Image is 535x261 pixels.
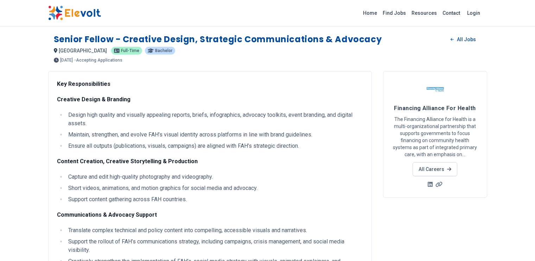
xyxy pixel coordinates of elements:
span: Full-time [121,49,139,53]
a: Find Jobs [380,7,409,19]
a: Home [360,7,380,19]
span: [GEOGRAPHIC_DATA] [59,48,107,53]
strong: Communications & Advocacy Support [57,211,157,218]
li: Support content gathering across FAH countries. [66,195,363,204]
li: Short videos, animations, and motion graphics for social media and advocacy. [66,184,363,192]
a: Login [463,6,484,20]
li: Translate complex technical and policy content into compelling, accessible visuals and narratives. [66,226,363,235]
span: Financing Alliance For Health [394,105,476,112]
a: Contact [440,7,463,19]
span: [DATE] [60,58,73,62]
h1: Senior Fellow - Creative Design, Strategic Communications & Advocacy [54,34,382,45]
li: Design high quality and visually appealing reports, briefs, infographics, advocacy toolkits, even... [66,111,363,128]
a: Resources [409,7,440,19]
strong: Creative Design & Branding [57,96,130,103]
a: All Jobs [445,34,481,45]
a: All Careers [413,162,457,176]
span: Bachelor [155,49,172,53]
img: Financing Alliance For Health [426,80,444,97]
li: Support the rollout of FAH’s communications strategy, including campaigns, crisis management, and... [66,237,363,254]
strong: Key Responsibilities [57,81,110,87]
p: - Accepting Applications [74,58,122,62]
li: Ensure all outputs (publications, visuals, campaigns) are aligned with FAH’s strategic direction. [66,142,363,150]
li: Maintain, strengthen, and evolve FAH’s visual identity across platforms in line with brand guidel... [66,130,363,139]
strong: Content Creation, Creative Storytelling & Production [57,158,198,165]
li: Capture and edit high-quality photography and videography. [66,173,363,181]
img: Elevolt [48,6,101,20]
p: The Financing Alliance for Health is a multi-organizational partnership that supports governments... [392,116,478,158]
